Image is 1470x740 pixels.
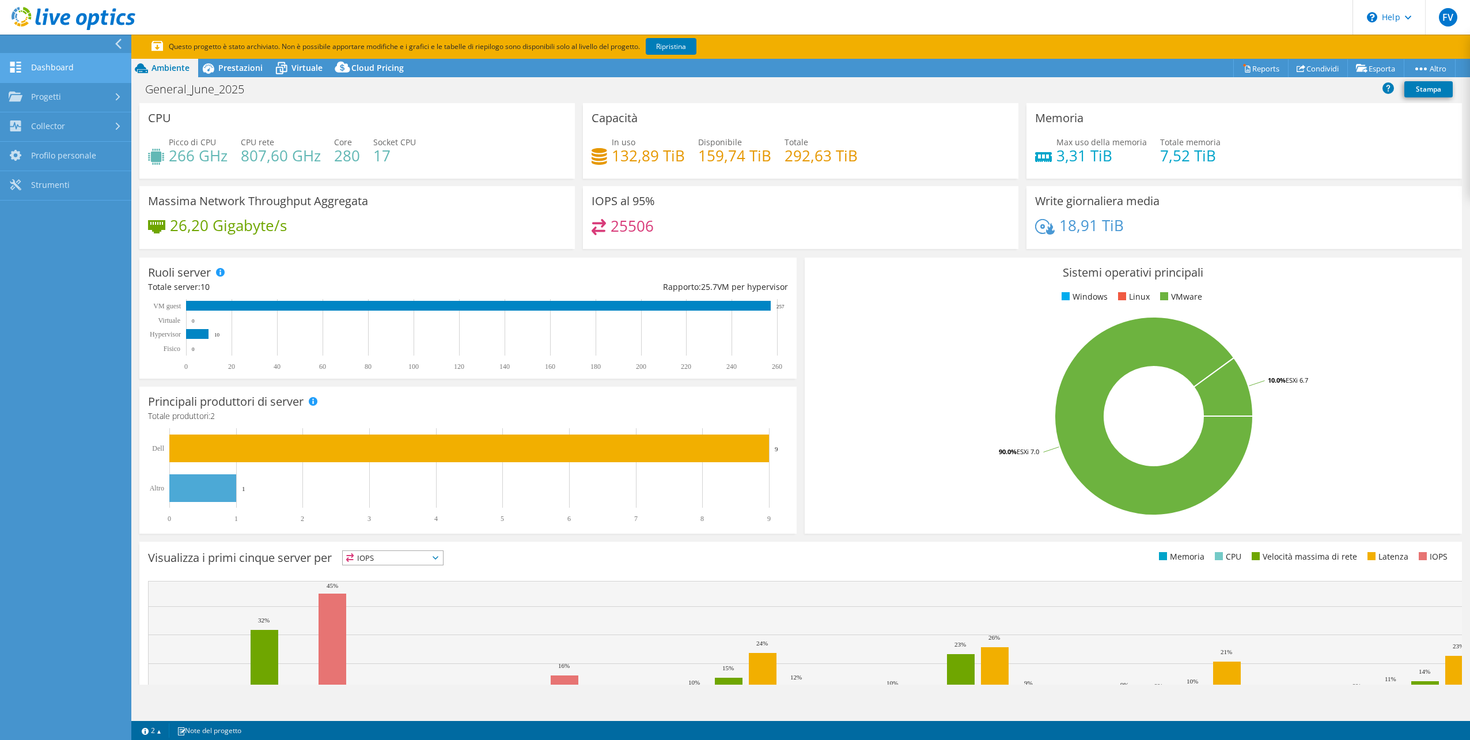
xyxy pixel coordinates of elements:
h4: 807,60 GHz [241,149,321,162]
text: 40 [274,363,281,371]
span: Ambiente [151,62,190,73]
text: 0 [192,318,195,324]
text: 20 [228,363,235,371]
text: 14% [1419,668,1430,675]
a: Condividi [1288,59,1348,77]
span: In uso [612,137,635,148]
text: 0 [184,363,188,371]
text: 60 [319,363,326,371]
span: Socket CPU [373,137,416,148]
text: 11% [1385,675,1396,682]
text: 0 [192,346,195,352]
span: Prestazioni [218,62,263,73]
text: 7 [634,515,638,523]
text: 0 [168,515,171,523]
text: 12% [790,674,802,681]
span: Totale [785,137,808,148]
text: Dell [152,444,164,452]
text: 9% [1154,682,1163,689]
span: 10 [200,281,210,292]
h4: 159,74 TiB [698,149,771,162]
h4: 266 GHz [169,149,228,162]
span: Disponibile [698,137,742,148]
text: 21% [1221,648,1232,655]
h4: 7,52 TiB [1160,149,1221,162]
a: Ripristina [646,38,696,55]
text: 120 [454,363,464,371]
a: Reports [1233,59,1289,77]
text: 9 [767,515,771,523]
a: Note del progetto [169,723,249,738]
text: 2 [301,515,304,523]
h3: Principali produttori di server [148,395,304,408]
li: Linux [1115,290,1150,303]
tspan: 10.0% [1268,376,1286,384]
h4: 25506 [611,220,654,232]
h4: 280 [334,149,360,162]
li: Memoria [1156,550,1204,563]
text: 100 [408,363,419,371]
h4: 3,31 TiB [1056,149,1147,162]
li: VMware [1157,290,1202,303]
text: VM guest [153,302,181,310]
li: IOPS [1416,550,1448,563]
h3: Memoria [1035,112,1083,124]
text: 9% [1024,679,1033,686]
text: 220 [681,363,691,371]
text: 45% [327,582,338,589]
text: 1 [234,515,238,523]
svg: \n [1367,12,1377,22]
span: Max uso della memoria [1056,137,1147,148]
h4: 26,20 Gigabyte/s [170,219,287,232]
text: 24% [756,640,768,647]
text: 240 [726,363,737,371]
span: IOPS [343,551,443,565]
text: 26% [988,634,1000,641]
text: 200 [636,363,646,371]
span: 25.7 [701,281,717,292]
text: 3 [367,515,371,523]
span: FV [1439,8,1457,27]
text: 15% [722,665,734,671]
li: Velocità massima di rete [1249,550,1357,563]
h4: 132,89 TiB [612,149,685,162]
text: 140 [499,363,510,371]
span: Virtuale [291,62,323,73]
li: Latenza [1365,550,1408,563]
h3: IOPS al 95% [592,195,655,207]
h3: Sistemi operativi principali [813,266,1453,279]
h4: 18,91 TiB [1059,219,1124,232]
div: Rapporto: VM per hypervisor [468,281,787,293]
text: 8% [656,684,665,690]
text: 8 [700,515,704,523]
text: 5 [501,515,504,523]
text: 10% [1187,678,1198,685]
text: 16% [558,662,570,669]
text: 260 [772,363,782,371]
h4: 17 [373,149,416,162]
text: 6 [567,515,571,523]
h4: 292,63 TiB [785,149,858,162]
h3: Write giornaliera media [1035,195,1160,207]
text: 80 [365,363,372,371]
span: Core [334,137,352,148]
a: Esporta [1347,59,1404,77]
text: 23% [954,641,966,648]
a: 2 [134,723,169,738]
h3: Massima Network Throughput Aggregata [148,195,368,207]
text: 10 [214,332,220,338]
text: Hypervisor [150,330,181,338]
text: 9% [1120,681,1129,688]
span: CPU rete [241,137,274,148]
text: 10% [688,679,700,686]
a: Stampa [1404,81,1453,97]
text: 10% [886,679,898,686]
li: Windows [1059,290,1108,303]
li: CPU [1212,550,1241,563]
text: Altro [150,484,164,492]
text: 23% [1453,643,1464,650]
tspan: ESXi 7.0 [1017,447,1039,456]
text: 180 [590,363,601,371]
text: 4 [434,515,438,523]
p: Questo progetto è stato archiviato. Non è possibile apportare modifiche e i grafici e le tabelle ... [151,40,716,53]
